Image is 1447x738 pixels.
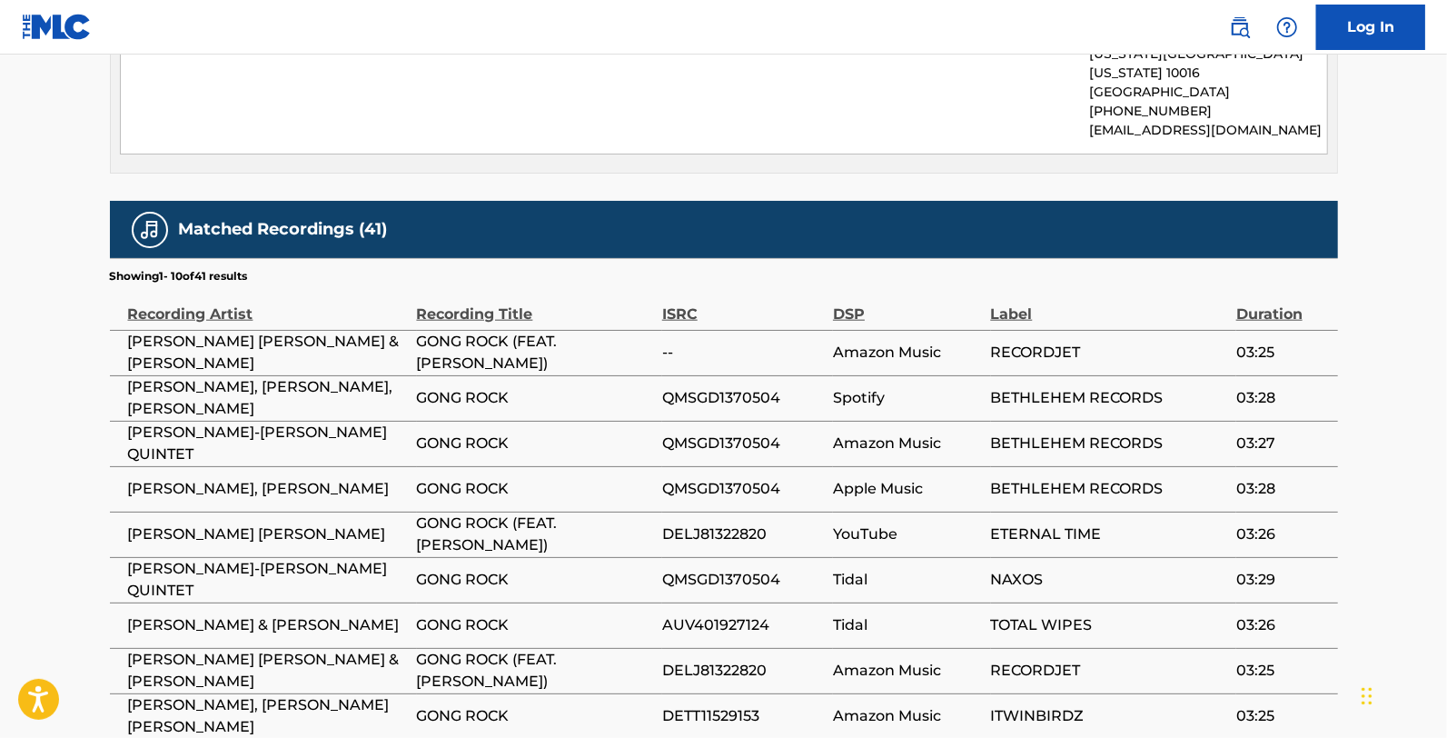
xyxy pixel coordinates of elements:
div: ISRC [662,284,824,325]
span: BETHLEHEM RECORDS [991,387,1227,409]
img: Matched Recordings [139,219,161,241]
span: [PERSON_NAME]-[PERSON_NAME] QUINTET [128,558,408,602]
span: 03:28 [1236,387,1329,409]
span: 03:25 [1236,705,1329,727]
span: QMSGD1370504 [662,433,824,454]
div: Label [991,284,1227,325]
span: YouTube [833,524,981,545]
span: Amazon Music [833,342,981,364]
span: Tidal [833,569,981,591]
span: GONG ROCK [417,478,653,500]
span: BETHLEHEM RECORDS [991,478,1227,500]
span: RECORDJET [991,660,1227,682]
span: [PERSON_NAME], [PERSON_NAME] [128,478,408,500]
span: 03:25 [1236,660,1329,682]
span: GONG ROCK (FEAT. [PERSON_NAME]) [417,649,653,693]
span: AUV401927124 [662,614,824,636]
div: Duration [1236,284,1329,325]
a: Log In [1316,5,1425,50]
span: [PERSON_NAME], [PERSON_NAME], [PERSON_NAME] [128,376,408,420]
span: GONG ROCK [417,614,653,636]
span: 03:28 [1236,478,1329,500]
h5: Matched Recordings (41) [179,219,388,240]
span: 03:25 [1236,342,1329,364]
span: NAXOS [991,569,1227,591]
span: QMSGD1370504 [662,478,824,500]
span: GONG ROCK (FEAT. [PERSON_NAME]) [417,513,653,556]
img: search [1229,16,1251,38]
p: [PHONE_NUMBER] [1089,102,1326,121]
span: RECORDJET [991,342,1227,364]
span: [PERSON_NAME] [PERSON_NAME] & [PERSON_NAME] [128,649,408,693]
img: help [1276,16,1298,38]
span: DELJ81322820 [662,524,824,545]
p: [US_STATE][GEOGRAPHIC_DATA][US_STATE] 10016 [1089,45,1326,83]
img: MLC Logo [22,14,92,40]
span: GONG ROCK [417,569,653,591]
span: GONG ROCK (FEAT. [PERSON_NAME]) [417,331,653,374]
p: [GEOGRAPHIC_DATA] [1089,83,1326,102]
div: Drag [1362,669,1373,723]
span: ETERNAL TIME [991,524,1227,545]
span: GONG ROCK [417,387,653,409]
span: -- [662,342,824,364]
span: [PERSON_NAME] [PERSON_NAME] & [PERSON_NAME] [128,331,408,374]
span: DETT11529153 [662,705,824,727]
span: 03:26 [1236,614,1329,636]
div: Help [1269,9,1305,45]
span: 03:27 [1236,433,1329,454]
span: [PERSON_NAME] & [PERSON_NAME] [128,614,408,636]
span: [PERSON_NAME], [PERSON_NAME] [PERSON_NAME] [128,694,408,738]
a: Public Search [1222,9,1258,45]
span: [PERSON_NAME] [PERSON_NAME] [128,524,408,545]
span: Spotify [833,387,981,409]
span: GONG ROCK [417,705,653,727]
span: Amazon Music [833,705,981,727]
span: DELJ81322820 [662,660,824,682]
div: Recording Title [417,284,653,325]
iframe: Chat Widget [1356,651,1447,738]
span: Amazon Music [833,660,981,682]
p: Showing 1 - 10 of 41 results [110,268,248,284]
span: ITWINBIRDZ [991,705,1227,727]
span: BETHLEHEM RECORDS [991,433,1227,454]
div: Recording Artist [128,284,408,325]
span: Tidal [833,614,981,636]
span: Apple Music [833,478,981,500]
span: 03:26 [1236,524,1329,545]
span: QMSGD1370504 [662,569,824,591]
span: Amazon Music [833,433,981,454]
span: [PERSON_NAME]-[PERSON_NAME] QUINTET [128,422,408,465]
div: DSP [833,284,981,325]
span: 03:29 [1236,569,1329,591]
span: GONG ROCK [417,433,653,454]
p: [EMAIL_ADDRESS][DOMAIN_NAME] [1089,121,1326,140]
span: TOTAL WIPES [991,614,1227,636]
span: QMSGD1370504 [662,387,824,409]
